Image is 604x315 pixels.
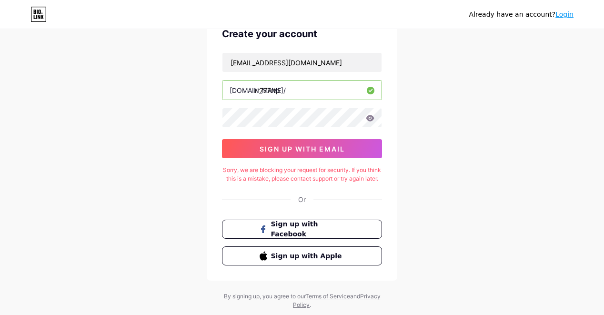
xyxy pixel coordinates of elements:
div: Sorry, we are blocking your request for security. If you think this is a mistake, please contact ... [222,166,382,183]
button: Sign up with Facebook [222,220,382,239]
button: Sign up with Apple [222,246,382,265]
a: Login [555,10,574,18]
input: username [222,81,382,100]
a: Terms of Service [305,293,350,300]
span: sign up with email [260,145,345,153]
input: Email [222,53,382,72]
button: sign up with email [222,139,382,158]
div: By signing up, you agree to our and . [221,292,383,309]
div: [DOMAIN_NAME]/ [230,85,286,95]
div: Create your account [222,27,382,41]
div: Or [298,194,306,204]
span: Sign up with Facebook [271,219,345,239]
span: Sign up with Apple [271,251,345,261]
div: Already have an account? [469,10,574,20]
